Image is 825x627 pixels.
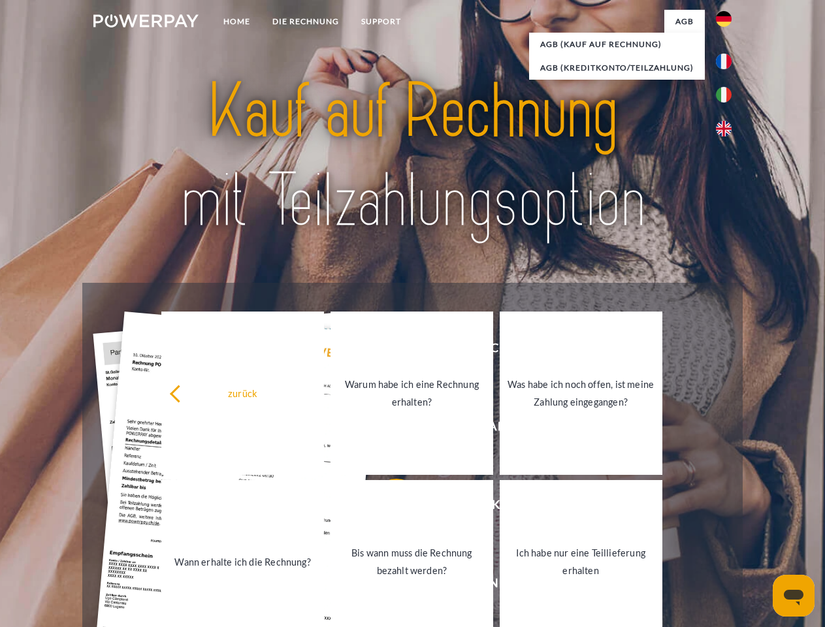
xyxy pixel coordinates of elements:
img: title-powerpay_de.svg [125,63,700,250]
a: Was habe ich noch offen, ist meine Zahlung eingegangen? [500,312,662,475]
img: fr [716,54,732,69]
img: logo-powerpay-white.svg [93,14,199,27]
div: Wann erhalte ich die Rechnung? [169,553,316,570]
div: zurück [169,384,316,402]
img: de [716,11,732,27]
iframe: Schaltfläche zum Öffnen des Messaging-Fensters [773,575,815,617]
a: SUPPORT [350,10,412,33]
a: agb [664,10,705,33]
img: it [716,87,732,103]
a: AGB (Kreditkonto/Teilzahlung) [529,56,705,80]
a: Home [212,10,261,33]
a: AGB (Kauf auf Rechnung) [529,33,705,56]
div: Warum habe ich eine Rechnung erhalten? [338,376,485,411]
a: DIE RECHNUNG [261,10,350,33]
div: Ich habe nur eine Teillieferung erhalten [508,544,655,579]
div: Was habe ich noch offen, ist meine Zahlung eingegangen? [508,376,655,411]
div: Bis wann muss die Rechnung bezahlt werden? [338,544,485,579]
img: en [716,121,732,137]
